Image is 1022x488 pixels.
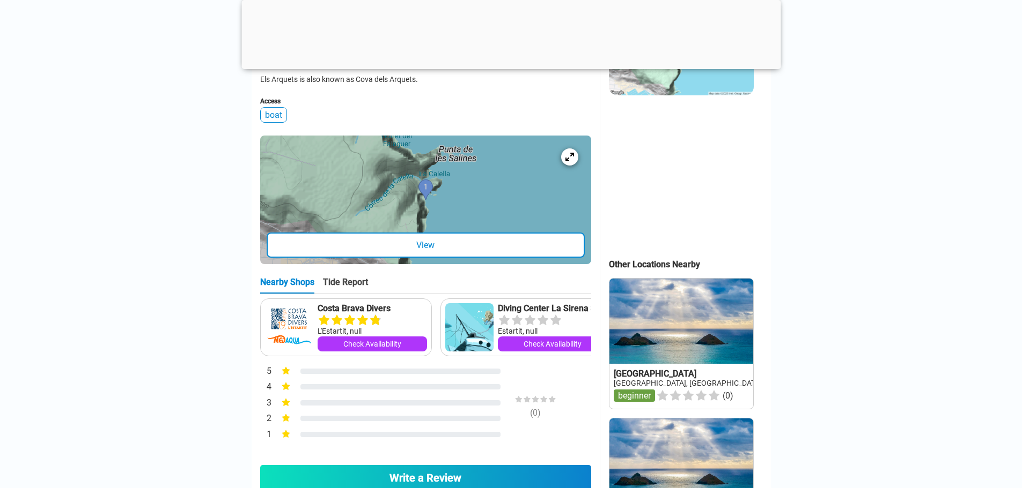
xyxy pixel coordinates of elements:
[267,232,585,258] div: View
[260,74,591,85] div: Els Arquets is also known as Cova dels Arquets.
[260,396,272,410] div: 3
[260,412,272,426] div: 2
[260,365,272,379] div: 5
[260,380,272,394] div: 4
[260,136,591,264] a: entry mapView
[498,326,607,336] div: Estartit, null
[260,277,314,294] div: Nearby Shops
[318,326,427,336] div: L'Estartit, null
[445,303,494,351] img: Diving Center La Sirena S.L.
[323,277,368,294] div: Tide Report
[609,259,771,269] div: Other Locations Nearby
[318,336,427,351] a: Check Availability
[265,303,313,351] img: Costa Brava Divers
[609,106,753,240] iframe: Advertisement
[498,303,607,314] a: Diving Center La Sirena S.L.
[318,303,427,314] a: Costa Brava Divers
[260,97,591,105] div: Access
[260,107,287,123] div: boat
[495,408,576,418] div: ( 0 )
[260,428,272,442] div: 1
[498,336,607,351] a: Check Availability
